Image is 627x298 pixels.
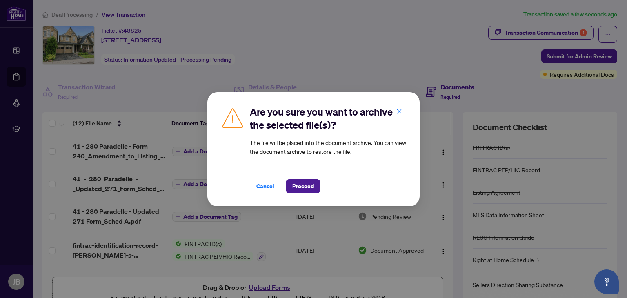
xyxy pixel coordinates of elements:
[256,180,274,193] span: Cancel
[396,108,402,114] span: close
[250,179,281,193] button: Cancel
[594,269,619,294] button: Open asap
[250,105,407,131] h2: Are you sure you want to archive the selected file(s)?
[286,179,320,193] button: Proceed
[292,180,314,193] span: Proceed
[220,105,245,130] img: Caution Icon
[250,138,407,156] article: The file will be placed into the document archive. You can view the document archive to restore t...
